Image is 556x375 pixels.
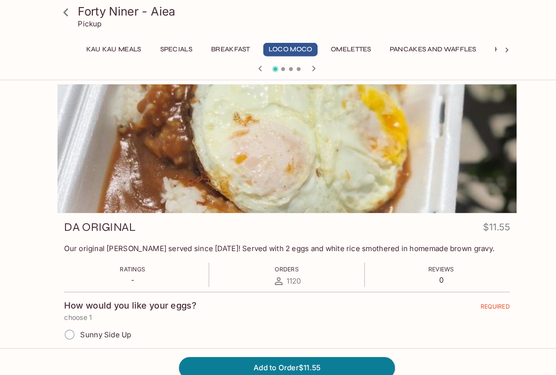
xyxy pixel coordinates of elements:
h3: DA ORIGINAL [62,213,131,228]
button: Pancakes and Waffles [372,41,466,55]
span: REQUIRED [466,293,494,304]
button: Omelettes [315,41,365,55]
p: Pickup [75,18,98,27]
button: Kau Kau Meals [78,41,142,55]
p: Our original [PERSON_NAME] served since [DATE]! Served with 2 eggs and white rice smothered in ho... [62,236,494,245]
p: 0 [415,267,440,276]
p: - [116,267,141,276]
span: Reviews [415,257,440,264]
h3: Forty Niner - Aiea [75,4,497,18]
span: Orders [266,257,289,264]
h4: $11.55 [468,213,494,231]
button: Specials [149,41,192,55]
span: Ratings [116,257,141,264]
span: Sunny Side Up [78,320,127,329]
button: Add to Order$11.55 [173,346,383,367]
div: DA ORIGINAL [56,82,500,206]
h4: How would you like your eggs? [62,291,190,301]
span: 1120 [278,268,292,277]
button: Breakfast [199,41,247,55]
button: Loco Moco [255,41,308,55]
p: choose 1 [62,304,494,311]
